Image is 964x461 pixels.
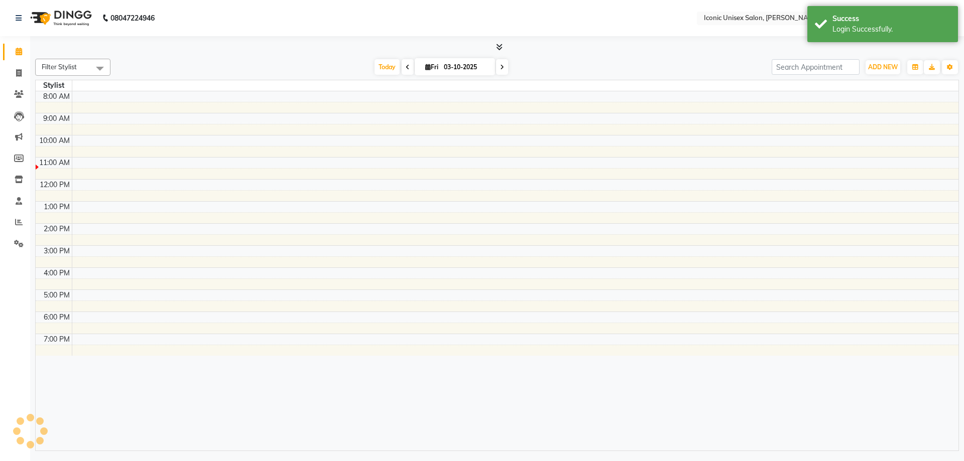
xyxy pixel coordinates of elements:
div: 6:00 PM [42,312,72,323]
span: Fri [423,63,441,71]
div: 12:00 PM [38,180,72,190]
b: 08047224946 [110,4,155,32]
div: 3:00 PM [42,246,72,256]
span: Today [375,59,400,75]
button: ADD NEW [866,60,900,74]
div: 7:00 PM [42,334,72,345]
input: Search Appointment [772,59,860,75]
input: 2025-10-03 [441,60,491,75]
span: Filter Stylist [42,63,77,71]
div: 8:00 AM [41,91,72,102]
div: Login Successfully. [832,24,950,35]
img: logo [26,4,94,32]
div: 9:00 AM [41,113,72,124]
span: ADD NEW [868,63,898,71]
div: 11:00 AM [37,158,72,168]
div: 5:00 PM [42,290,72,300]
div: 4:00 PM [42,268,72,278]
div: 1:00 PM [42,202,72,212]
div: Stylist [36,80,72,91]
div: 2:00 PM [42,224,72,234]
div: Success [832,14,950,24]
div: 10:00 AM [37,135,72,146]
